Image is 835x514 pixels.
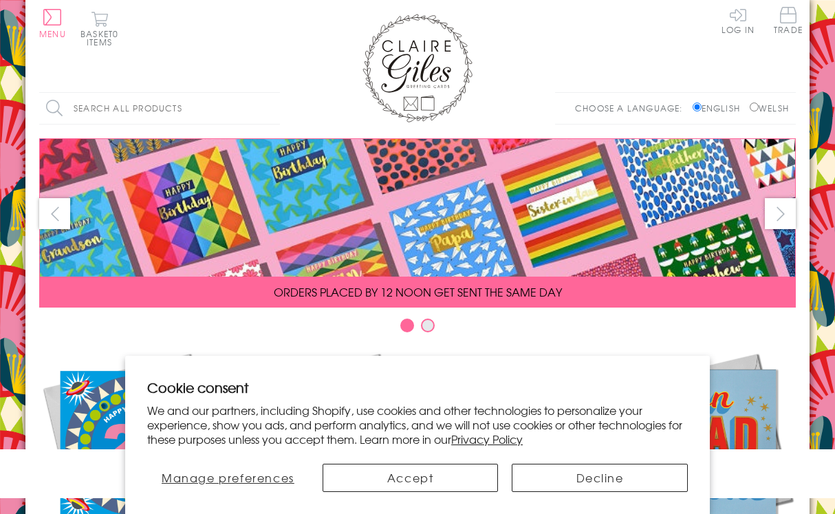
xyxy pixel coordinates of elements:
[80,11,118,46] button: Basket0 items
[323,464,499,492] button: Accept
[774,7,803,34] span: Trade
[362,14,473,122] img: Claire Giles Greetings Cards
[147,378,688,397] h2: Cookie consent
[39,9,66,38] button: Menu
[722,7,755,34] a: Log In
[765,198,796,229] button: next
[512,464,688,492] button: Decline
[39,28,66,40] span: Menu
[147,403,688,446] p: We and our partners, including Shopify, use cookies and other technologies to personalize your ex...
[575,102,690,114] p: Choose a language:
[451,431,523,447] a: Privacy Policy
[421,319,435,332] button: Carousel Page 2
[274,283,562,300] span: ORDERS PLACED BY 12 NOON GET SENT THE SAME DAY
[87,28,118,48] span: 0 items
[693,102,747,114] label: English
[774,7,803,36] a: Trade
[266,93,280,124] input: Search
[750,102,789,114] label: Welsh
[39,93,280,124] input: Search all products
[693,103,702,111] input: English
[147,464,309,492] button: Manage preferences
[39,198,70,229] button: prev
[39,318,796,339] div: Carousel Pagination
[750,103,759,111] input: Welsh
[400,319,414,332] button: Carousel Page 1 (Current Slide)
[162,469,294,486] span: Manage preferences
